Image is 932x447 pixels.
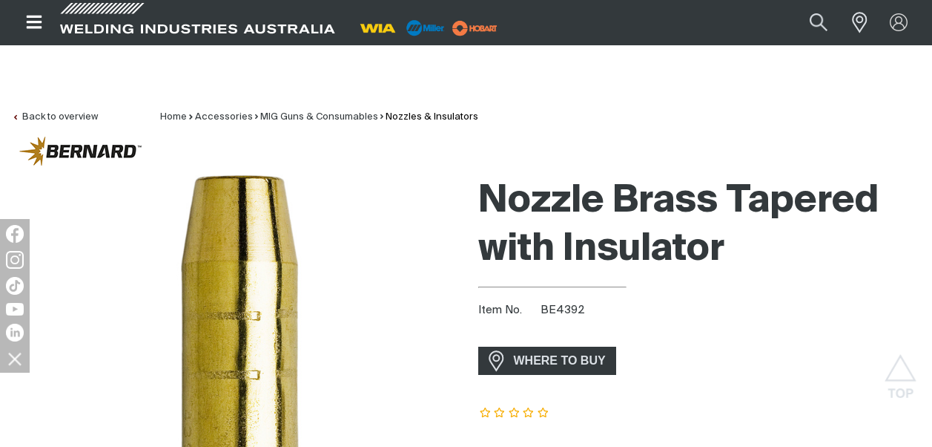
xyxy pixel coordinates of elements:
[160,112,187,122] a: Home
[478,177,921,274] h1: Nozzle Brass Tapered with Insulator
[448,22,502,33] a: miller
[504,349,615,373] span: WHERE TO BUY
[6,251,24,269] img: Instagram
[6,324,24,342] img: LinkedIn
[260,112,378,122] a: MIG Guns & Consumables
[12,112,98,122] a: Back to overview of Nozzles & Insulators
[775,6,844,39] input: Product name or item number...
[386,112,478,122] a: Nozzles & Insulators
[6,225,24,243] img: Facebook
[884,354,917,388] button: Scroll to top
[478,408,551,419] span: Rating: {0}
[793,6,844,39] button: Search products
[160,110,478,125] nav: Breadcrumb
[478,302,538,319] span: Item No.
[6,303,24,316] img: YouTube
[478,347,617,374] a: WHERE TO BUY
[448,17,502,39] img: miller
[541,304,585,316] span: BE4392
[195,112,253,122] a: Accessories
[6,277,24,295] img: TikTok
[2,346,27,371] img: hide socials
